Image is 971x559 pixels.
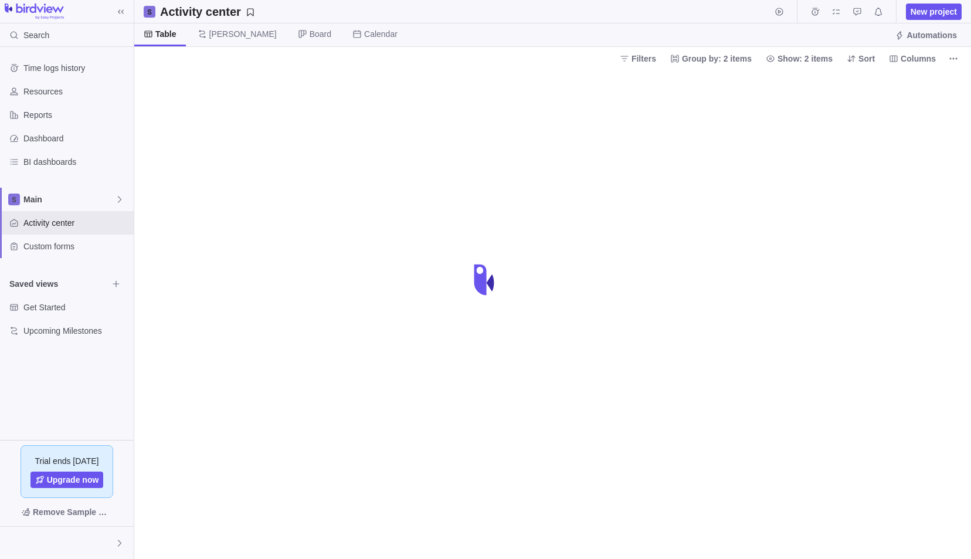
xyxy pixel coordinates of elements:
span: Time logs history [23,62,129,74]
span: Resources [23,86,129,97]
span: Browse views [108,276,124,292]
span: Show: 2 items [761,50,837,67]
span: Sort [842,50,880,67]
span: Upcoming Milestones [23,325,129,337]
span: Columns [901,53,936,65]
span: My assignments [828,4,844,20]
span: Notifications [870,4,887,20]
span: Board [310,28,331,40]
span: Automations [890,27,962,43]
span: Remove Sample Data [9,503,124,521]
span: Columns [884,50,941,67]
span: Activity center [23,217,129,229]
span: BI dashboards [23,156,129,168]
a: Approval requests [849,9,865,18]
span: Group by: 2 items [682,53,752,65]
span: Table [155,28,176,40]
span: Reports [23,109,129,121]
a: My assignments [828,9,844,18]
span: Save your current layout and filters as a View [155,4,260,20]
span: Search [23,29,49,41]
span: New project [911,6,957,18]
div: Tom Plagge [7,536,21,550]
span: Main [23,194,115,205]
span: More actions [945,50,962,67]
span: Filters [632,53,656,65]
span: New project [906,4,962,20]
a: Time logs [807,9,823,18]
span: Saved views [9,278,108,290]
div: loading [462,256,509,303]
span: Calendar [364,28,398,40]
span: Upgrade now [47,474,99,486]
span: Time logs [807,4,823,20]
h2: Activity center [160,4,241,20]
span: Trial ends [DATE] [35,455,99,467]
a: Upgrade now [30,472,104,488]
span: Custom forms [23,240,129,252]
span: Automations [907,29,957,41]
span: [PERSON_NAME] [209,28,277,40]
span: Show: 2 items [778,53,833,65]
span: Get Started [23,301,129,313]
img: logo [5,4,64,20]
span: Filters [615,50,661,67]
span: Remove Sample Data [33,505,113,519]
span: Group by: 2 items [666,50,756,67]
span: Approval requests [849,4,865,20]
span: Dashboard [23,133,129,144]
span: Sort [858,53,875,65]
a: Notifications [870,9,887,18]
span: Start timer [771,4,787,20]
